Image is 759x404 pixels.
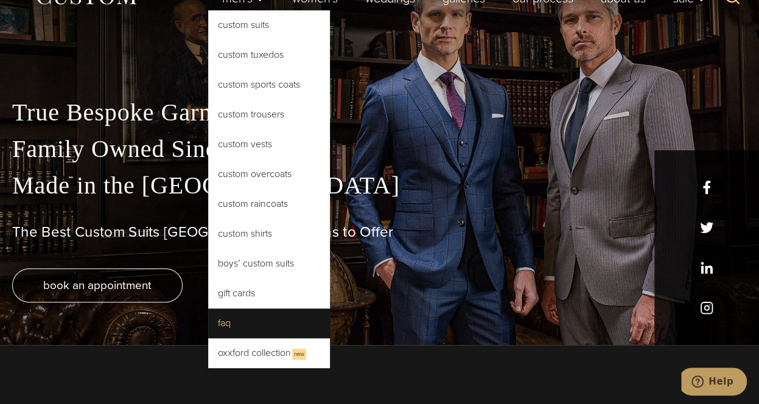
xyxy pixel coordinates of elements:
[208,249,330,278] a: Boys’ Custom Suits
[208,70,330,99] a: Custom Sports Coats
[681,367,747,398] iframe: Opens a widget where you can chat to one of our agents
[208,100,330,129] a: Custom Trousers
[12,94,747,204] p: True Bespoke Garments Family Owned Since [DATE] Made in the [GEOGRAPHIC_DATA]
[208,279,330,308] a: Gift Cards
[12,268,183,302] a: book an appointment
[208,219,330,248] a: Custom Shirts
[208,159,330,189] a: Custom Overcoats
[208,10,330,40] a: Custom Suits
[208,130,330,159] a: Custom Vests
[208,40,330,69] a: Custom Tuxedos
[43,276,152,294] span: book an appointment
[12,223,747,241] h1: The Best Custom Suits [GEOGRAPHIC_DATA] Has to Offer
[208,338,330,368] a: Oxxford CollectionNew
[208,308,330,338] a: FAQ
[292,349,306,360] span: New
[208,189,330,218] a: Custom Raincoats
